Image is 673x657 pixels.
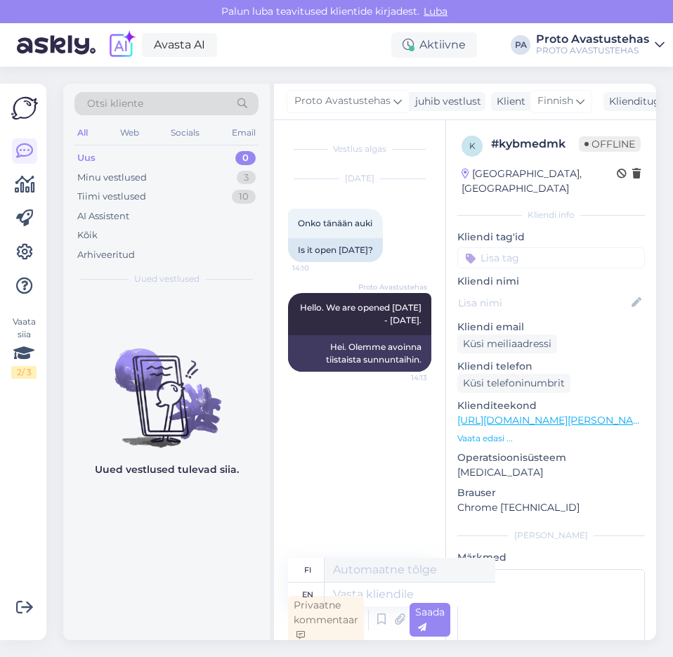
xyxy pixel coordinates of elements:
[415,606,445,633] span: Saada
[462,167,617,196] div: [GEOGRAPHIC_DATA], [GEOGRAPHIC_DATA]
[77,190,146,204] div: Tiimi vestlused
[288,238,383,262] div: Is it open [DATE]?
[457,414,651,427] a: [URL][DOMAIN_NAME][PERSON_NAME]
[294,93,391,109] span: Proto Avastustehas
[288,335,431,372] div: Hei. Olemme avoinna tiistaista sunnuntaihin.
[288,596,364,644] div: Privaatne kommentaar
[107,30,136,60] img: explore-ai
[304,558,311,582] div: fi
[74,124,91,142] div: All
[457,550,645,565] p: Märkmed
[237,171,256,185] div: 3
[536,34,649,45] div: Proto Avastustehas
[235,151,256,165] div: 0
[457,465,645,480] p: [MEDICAL_DATA]
[11,95,38,122] img: Askly Logo
[77,248,135,262] div: Arhiveeritud
[232,190,256,204] div: 10
[410,94,481,109] div: juhib vestlust
[457,486,645,500] p: Brauser
[87,96,143,111] span: Otsi kliente
[457,374,570,393] div: Küsi telefoninumbrit
[288,143,431,155] div: Vestlus algas
[457,500,645,515] p: Chrome [TECHNICAL_ID]
[457,334,557,353] div: Küsi meiliaadressi
[457,432,645,445] p: Vaata edasi ...
[457,209,645,221] div: Kliendi info
[457,529,645,542] div: [PERSON_NAME]
[536,45,649,56] div: PROTO AVASTUSTEHAS
[298,218,372,228] span: Onko tänään auki
[491,94,525,109] div: Klient
[469,141,476,151] span: k
[579,136,641,152] span: Offline
[603,94,663,109] div: Klienditugi
[457,320,645,334] p: Kliendi email
[292,263,345,273] span: 14:10
[537,93,573,109] span: Finnish
[288,172,431,185] div: [DATE]
[142,33,217,57] a: Avasta AI
[168,124,202,142] div: Socials
[134,273,200,285] span: Uued vestlused
[457,230,645,245] p: Kliendi tag'id
[457,274,645,289] p: Kliendi nimi
[536,34,665,56] a: Proto AvastustehasPROTO AVASTUSTEHAS
[77,151,96,165] div: Uus
[419,5,452,18] span: Luba
[491,136,579,152] div: # kybmedmk
[358,282,427,292] span: Proto Avastustehas
[77,228,98,242] div: Kõik
[457,450,645,465] p: Operatsioonisüsteem
[11,316,37,379] div: Vaata siia
[77,171,147,185] div: Minu vestlused
[302,583,313,606] div: en
[229,124,259,142] div: Email
[457,247,645,268] input: Lisa tag
[300,302,424,325] span: Hello. We are opened [DATE] - [DATE].
[95,462,239,477] p: Uued vestlused tulevad siia.
[63,323,270,450] img: No chats
[511,35,530,55] div: PA
[374,372,427,383] span: 14:13
[11,366,37,379] div: 2 / 3
[457,359,645,374] p: Kliendi telefon
[391,32,477,58] div: Aktiivne
[458,295,629,311] input: Lisa nimi
[457,398,645,413] p: Klienditeekond
[117,124,142,142] div: Web
[77,209,129,223] div: AI Assistent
